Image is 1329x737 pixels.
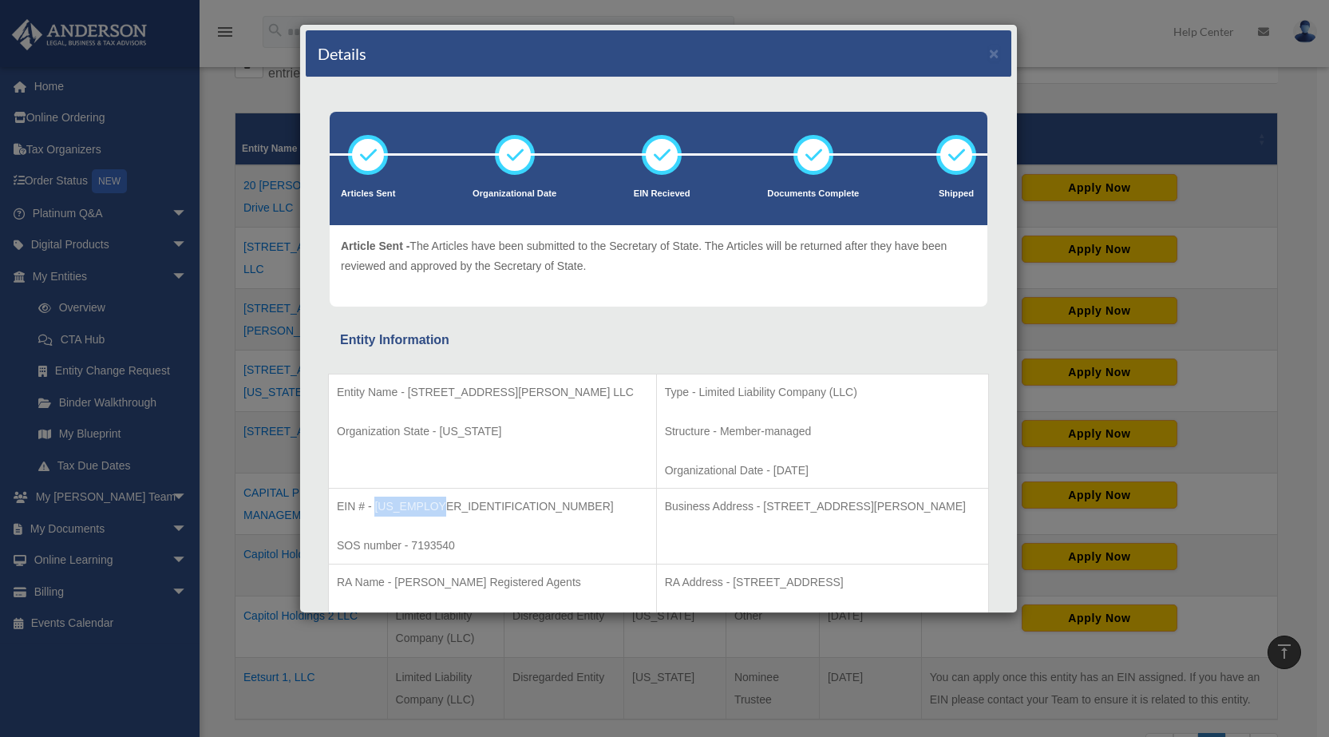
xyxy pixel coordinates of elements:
[337,422,648,442] p: Organization State - [US_STATE]
[341,240,409,252] span: Article Sent -
[473,186,556,202] p: Organizational Date
[341,236,976,275] p: The Articles have been submitted to the Secretary of State. The Articles will be returned after t...
[665,422,980,442] p: Structure - Member-managed
[341,186,395,202] p: Articles Sent
[936,186,976,202] p: Shipped
[767,186,859,202] p: Documents Complete
[337,612,648,632] p: Tax Matter Representative - Disregarded Entity
[665,382,980,402] p: Type - Limited Liability Company (LLC)
[665,497,980,517] p: Business Address - [STREET_ADDRESS][PERSON_NAME]
[665,573,980,592] p: RA Address - [STREET_ADDRESS]
[337,382,648,402] p: Entity Name - [STREET_ADDRESS][PERSON_NAME] LLC
[665,461,980,481] p: Organizational Date - [DATE]
[989,45,999,61] button: ×
[337,497,648,517] p: EIN # - [US_EMPLOYER_IDENTIFICATION_NUMBER]
[318,42,366,65] h4: Details
[340,329,977,351] div: Entity Information
[337,573,648,592] p: RA Name - [PERSON_NAME] Registered Agents
[337,536,648,556] p: SOS number - 7193540
[634,186,690,202] p: EIN Recieved
[665,612,980,632] p: Nominee Info - false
